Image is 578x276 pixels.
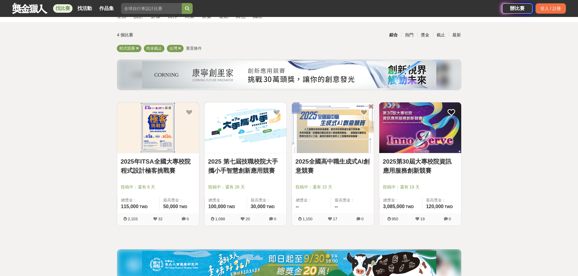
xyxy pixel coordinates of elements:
img: Cover Image [292,102,374,153]
span: TWD [444,205,453,209]
a: 作品集 [97,4,116,13]
input: 全球自行車設計比賽 [121,3,182,14]
span: 總獎金： [383,197,419,203]
div: 截止 [433,30,449,40]
span: 投稿中：還有 26 天 [208,184,283,190]
div: 綜合 [386,30,401,40]
span: 30,000 [251,204,265,209]
a: 2025全國高中職生成式AI創意競賽 [296,157,370,175]
span: 台灣 [169,46,177,51]
span: 1,088 [215,217,225,221]
span: 100,000 [208,204,226,209]
a: 2025年ITSA全國大專校院程式設計極客挑戰賽 [121,157,195,175]
span: TWD [227,205,235,209]
span: -- [296,204,299,209]
span: 19 [420,217,424,221]
a: Cover Image [379,102,461,153]
span: 投稿中：還有 6 天 [121,184,195,190]
span: TWD [179,205,187,209]
a: 辦比賽 [502,3,532,14]
span: 2,103 [128,217,138,221]
span: TWD [139,205,147,209]
div: 4 個比賽 [117,30,232,40]
span: 17 [333,217,337,221]
a: Cover Image [117,102,199,153]
span: 20 [245,217,250,221]
span: 最高獎金： [251,197,283,203]
span: 最高獎金： [163,197,195,203]
div: 獎金 [417,30,433,40]
span: 120,000 [426,204,444,209]
span: 950 [392,217,398,221]
span: 總獎金： [121,197,156,203]
a: Cover Image [292,102,374,153]
span: 50,000 [163,204,178,209]
img: Cover Image [204,102,286,153]
a: 找比賽 [53,4,73,13]
span: 總獎金： [296,197,327,203]
span: 程式競賽 [119,46,135,51]
span: 3,085,000 [383,204,405,209]
span: 總獎金： [208,197,243,203]
a: 2025 第七屆技職校院大手攜小手智慧創新應用競賽 [208,157,283,175]
span: 投稿中：還有 15 天 [296,184,370,190]
div: 最新 [449,30,465,40]
span: 32 [158,217,162,221]
a: 2025第30屆大專校院資訊應用服務創新競賽 [383,157,458,175]
div: 熱門 [401,30,417,40]
span: 最高獎金： [426,197,457,203]
img: 450e0687-a965-40c0-abf0-84084e733638.png [142,61,436,88]
span: 1,150 [303,217,313,221]
span: 重置條件 [186,46,202,51]
span: TWD [266,205,275,209]
span: 0 [187,217,189,221]
div: 登入 / 註冊 [536,3,566,14]
span: 0 [449,217,451,221]
span: -- [335,204,338,209]
img: Cover Image [117,102,199,153]
span: TWD [406,205,414,209]
span: 投稿中：還有 19 天 [383,184,458,190]
a: 找活動 [75,4,94,13]
span: 尚未截止 [146,46,162,51]
span: 0 [274,217,276,221]
span: 0 [361,217,363,221]
span: 115,000 [121,204,139,209]
a: Cover Image [204,102,286,153]
img: Cover Image [379,102,461,153]
span: 最高獎金： [335,197,370,203]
